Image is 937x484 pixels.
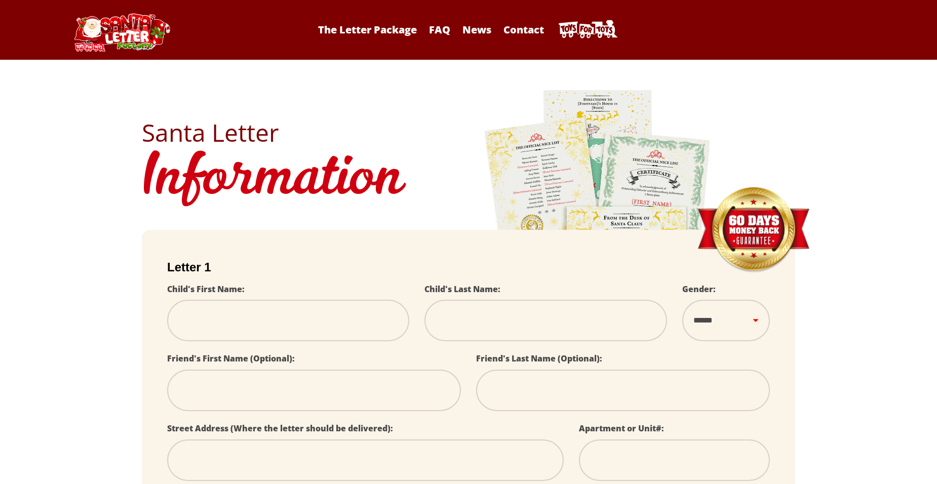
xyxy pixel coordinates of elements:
a: News [457,23,496,36]
label: Gender: [682,284,716,295]
h2: Letter 1 [167,260,770,274]
label: Street Address (Where the letter should be delivered): [167,423,393,434]
label: Friend's First Name (Optional): [167,353,295,364]
img: letters.png [484,89,712,372]
h1: Information [142,145,795,215]
h2: Santa Letter [142,120,795,145]
label: Apartment or Unit#: [579,423,664,434]
a: Contact [498,23,549,36]
img: Santa Letter Logo [71,13,172,52]
label: Friend's Last Name (Optional): [476,353,602,364]
a: FAQ [424,23,455,36]
img: Money Back Guarantee [696,187,810,273]
a: The Letter Package [313,23,422,36]
label: Child's First Name: [167,284,245,295]
label: Child's Last Name: [424,284,500,295]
